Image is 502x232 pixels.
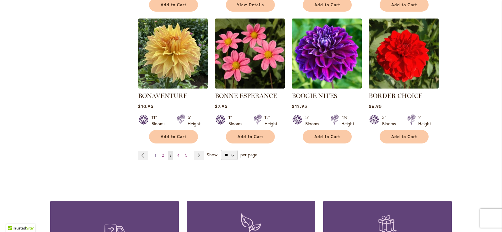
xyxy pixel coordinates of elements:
[226,130,275,143] button: Add to Cart
[369,103,382,109] span: $6.95
[176,151,181,160] a: 4
[155,153,156,158] span: 1
[380,130,429,143] button: Add to Cart
[305,114,323,127] div: 5" Blooms
[5,210,22,227] iframe: Launch Accessibility Center
[138,84,208,90] a: Bonaventure
[215,103,227,109] span: $7.95
[314,134,340,139] span: Add to Cart
[185,153,187,158] span: 5
[138,92,187,100] a: BONAVENTURE
[382,114,400,127] div: 3" Blooms
[160,151,165,160] a: 2
[188,114,200,127] div: 5' Height
[292,19,362,89] img: BOOGIE NITES
[369,84,439,90] a: BORDER CHOICE
[207,152,217,158] span: Show
[369,92,422,100] a: BORDER CHOICE
[215,84,285,90] a: BONNE ESPERANCE
[228,114,246,127] div: 1" Blooms
[240,152,257,158] span: per page
[292,103,307,109] span: $12.95
[391,134,417,139] span: Add to Cart
[303,130,352,143] button: Add to Cart
[177,153,179,158] span: 4
[237,2,264,8] span: View Details
[161,134,186,139] span: Add to Cart
[138,19,208,89] img: Bonaventure
[264,114,277,127] div: 12" Height
[138,103,153,109] span: $10.95
[161,2,186,8] span: Add to Cart
[292,84,362,90] a: BOOGIE NITES
[238,134,263,139] span: Add to Cart
[215,92,277,100] a: BONNE ESPERANCE
[341,114,354,127] div: 4½' Height
[391,2,417,8] span: Add to Cart
[162,153,164,158] span: 2
[215,19,285,89] img: BONNE ESPERANCE
[369,19,439,89] img: BORDER CHOICE
[292,92,337,100] a: BOOGIE NITES
[418,114,431,127] div: 2' Height
[314,2,340,8] span: Add to Cart
[149,130,198,143] button: Add to Cart
[152,114,169,127] div: 11" Blooms
[153,151,158,160] a: 1
[169,153,172,158] span: 3
[184,151,189,160] a: 5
